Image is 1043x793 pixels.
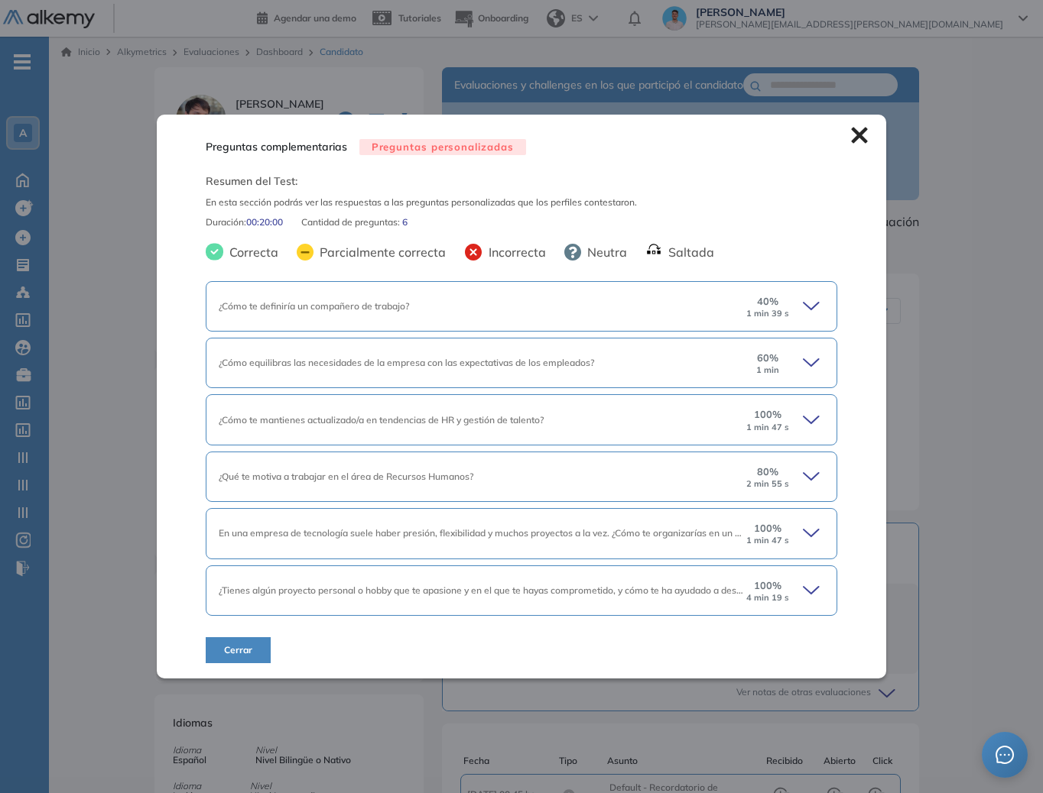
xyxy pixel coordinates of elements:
span: ¿Cómo te mantienes actualizado/a en tendencias de HR y gestión de talento? [219,414,544,426]
span: Cerrar [224,643,252,657]
span: En una empresa de tecnología suele haber presión, flexibilidad y muchos proyectos a la vez. ¿Cómo... [219,527,937,539]
span: ¿Tienes algún proyecto personal o hobby que te apasione y en el que te hayas comprometido, y cómo... [219,584,1007,596]
span: Correcta [223,243,278,261]
span: Cantidad de preguntas: [301,215,402,229]
span: Incorrecta [483,243,546,261]
span: Resumen del Test: [206,173,838,189]
span: ¿Cómo te definiría un compañero de trabajo? [219,300,409,312]
span: 80 % [757,464,778,479]
span: 6 [402,215,408,229]
span: Preguntas personalizadas [359,139,526,155]
span: Neutra [581,243,627,261]
span: Saltada [662,243,714,261]
span: Parcialmente correcta [314,243,446,261]
span: ¿Qué te motiva a trabajar en el área de Recursos Humanos? [219,471,473,482]
small: 1 min 47 s [746,422,789,432]
span: 100 % [754,407,781,422]
small: 1 min 39 s [746,309,789,319]
span: Preguntas complementarias [206,139,347,155]
small: 4 min 19 s [746,593,789,603]
span: 100 % [754,521,781,536]
span: 00:20:00 [246,215,283,229]
small: 1 min 47 s [746,536,789,545]
span: 100 % [754,578,781,593]
small: 2 min 55 s [746,479,789,489]
span: Duración : [206,215,246,229]
span: 60 % [757,351,778,365]
span: En esta sección podrás ver las respuestas a las preguntas personalizadas que los perfiles contest... [206,196,838,209]
span: 40 % [757,294,778,309]
span: ¿Cómo equilibras las necesidades de la empresa con las expectativas de los empleados? [219,357,594,368]
button: Cerrar [206,637,271,663]
span: message [996,746,1014,764]
small: 1 min [756,365,779,375]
